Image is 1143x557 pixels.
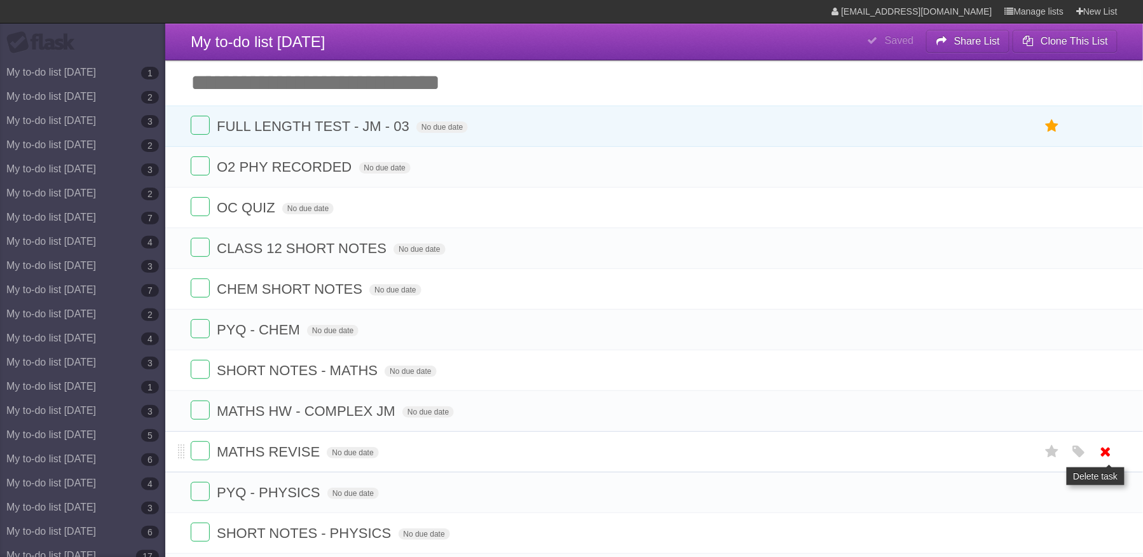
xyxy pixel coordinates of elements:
label: Done [191,197,210,216]
span: No due date [369,284,421,296]
b: 4 [141,478,159,490]
b: 2 [141,139,159,152]
b: 1 [141,381,159,394]
span: No due date [416,121,468,133]
span: No due date [327,447,378,458]
b: 2 [141,308,159,321]
label: Done [191,523,210,542]
span: My to-do list [DATE] [191,33,325,50]
label: Done [191,482,210,501]
span: MATHS REVISE [217,444,323,460]
b: 6 [141,526,159,539]
label: Done [191,116,210,135]
span: No due date [359,162,411,174]
b: Clone This List [1041,36,1108,46]
b: Saved [885,35,914,46]
label: Done [191,441,210,460]
b: 3 [141,502,159,514]
b: 3 [141,260,159,273]
span: No due date [327,488,379,499]
span: No due date [385,366,436,377]
span: SHORT NOTES - MATHS [217,362,381,378]
span: No due date [394,244,445,255]
span: No due date [307,325,359,336]
b: 3 [141,357,159,369]
span: PYQ - PHYSICS [217,485,324,500]
b: 2 [141,188,159,200]
button: Share List [926,30,1010,53]
span: O2 PHY RECORDED [217,159,355,175]
div: Flask [6,31,83,54]
b: 4 [141,236,159,249]
span: No due date [402,406,454,418]
b: 7 [141,212,159,224]
b: 6 [141,453,159,466]
span: SHORT NOTES - PHYSICS [217,525,394,541]
b: 3 [141,115,159,128]
label: Done [191,319,210,338]
span: CHEM SHORT NOTES [217,281,366,297]
span: No due date [282,203,334,214]
span: PYQ - CHEM [217,322,303,338]
label: Star task [1040,441,1064,462]
b: 3 [141,405,159,418]
label: Done [191,360,210,379]
label: Done [191,156,210,175]
label: Done [191,238,210,257]
span: OC QUIZ [217,200,278,216]
label: Done [191,278,210,298]
span: FULL LENGTH TEST - JM - 03 [217,118,413,134]
span: No due date [399,528,450,540]
label: Done [191,401,210,420]
span: CLASS 12 SHORT NOTES [217,240,390,256]
label: Star task [1040,116,1064,137]
b: 4 [141,333,159,345]
b: Share List [954,36,1000,46]
span: MATHS HW - COMPLEX JM [217,403,399,419]
b: 7 [141,284,159,297]
button: Clone This List [1013,30,1118,53]
b: 1 [141,67,159,79]
b: 2 [141,91,159,104]
b: 5 [141,429,159,442]
b: 3 [141,163,159,176]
